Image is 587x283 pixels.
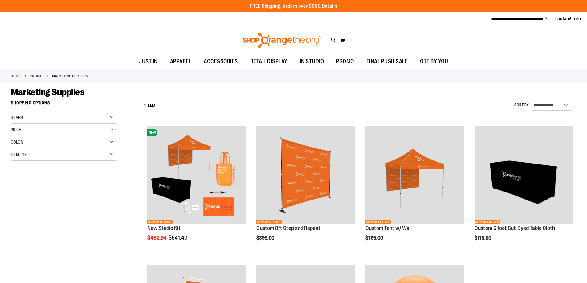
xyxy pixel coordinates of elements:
[244,55,294,69] a: RETAIL DISPLAY
[169,235,189,241] span: $541.40
[11,127,21,132] span: Price
[143,103,145,107] span: 7
[164,55,198,69] a: APPAREL
[322,3,337,9] a: Details
[52,73,88,79] strong: Marketing Supplies
[147,225,181,231] a: New Studio Kit
[475,235,492,241] span: $175.00
[471,123,576,257] div: product
[133,55,164,69] a: JUST IN
[475,225,555,231] a: Custom 6 foot Sub Dyed Table Cloth
[514,103,529,108] label: Sort By
[198,55,244,69] a: ACCESSORIES
[366,55,408,68] span: FINAL PUSH SALE
[253,123,358,257] div: product
[204,55,238,68] span: ACCESSORIES
[365,220,391,224] span: NETWORK EXCLUSIVE
[330,55,360,68] a: PROMO
[143,101,155,110] h2: Items
[365,225,412,231] a: Custom Tent w/ Wall
[11,98,117,111] strong: Shopping Options
[360,55,414,69] a: FINAL PUSH SALE
[250,3,337,10] p: FREE Shipping, orders over $600.
[256,126,355,225] a: OTF 8ft Step and RepeatNETWORK EXCLUSIVE
[553,15,581,22] a: Tracking Info
[147,220,173,224] span: NETWORK EXCLUSIVE
[250,55,287,68] span: RETAIL DISPLAY
[475,126,573,224] img: OTF 6 foot Sub Dyed Table Cloth
[475,220,500,224] span: NETWORK EXCLUSIVE
[11,87,84,97] span: Marketing Supplies
[147,126,246,224] img: New Studio Kit
[294,55,330,69] a: IN STUDIO
[414,55,454,69] a: OTF BY YOU
[11,115,23,120] span: Brand
[147,235,168,241] span: $462.94
[256,225,320,231] a: Custom 8ft Step and Repeat
[256,235,275,241] span: $395.00
[256,220,282,224] span: NETWORK EXCLUSIVE
[365,126,464,224] img: OTF Custom Tent w/single sided wall Orange
[11,139,23,144] span: Color
[30,73,43,79] a: PROMO
[300,55,324,68] span: IN STUDIO
[545,16,548,22] button: Account menu
[147,129,157,136] span: NEW
[475,126,573,225] a: OTF 6 foot Sub Dyed Table ClothNETWORK EXCLUSIVE
[365,235,384,241] span: $765.00
[11,73,21,79] a: Home
[139,55,158,68] span: JUST IN
[242,33,322,48] img: Shop Orangetheory
[362,123,467,257] div: product
[256,126,355,224] img: OTF 8ft Step and Repeat
[147,126,246,225] a: New Studio KitNEWNETWORK EXCLUSIVE
[11,152,29,157] span: Item Type
[365,126,464,225] a: OTF Custom Tent w/single sided wall OrangeNETWORK EXCLUSIVE
[420,55,448,68] span: OTF BY YOU
[336,55,354,68] span: PROMO
[170,55,192,68] span: APPAREL
[144,123,249,257] div: product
